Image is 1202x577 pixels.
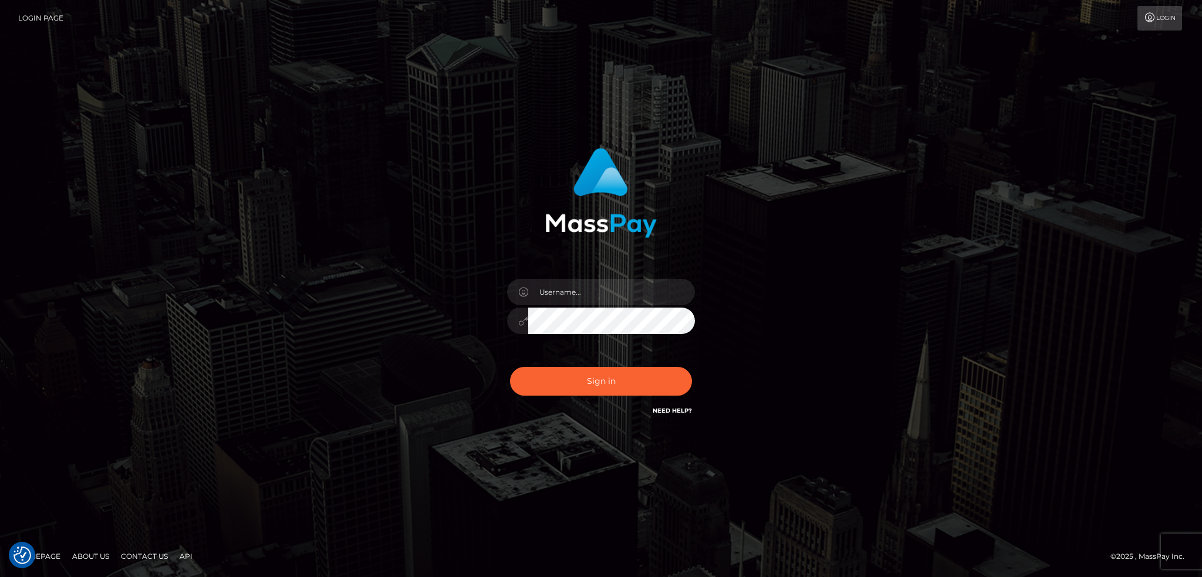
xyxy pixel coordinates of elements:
[653,407,692,414] a: Need Help?
[1110,550,1193,563] div: © 2025 , MassPay Inc.
[67,547,114,565] a: About Us
[545,148,657,238] img: MassPay Login
[1137,6,1182,31] a: Login
[116,547,173,565] a: Contact Us
[175,547,197,565] a: API
[528,279,695,305] input: Username...
[13,546,31,564] img: Revisit consent button
[13,546,31,564] button: Consent Preferences
[13,547,65,565] a: Homepage
[510,367,692,396] button: Sign in
[18,6,63,31] a: Login Page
